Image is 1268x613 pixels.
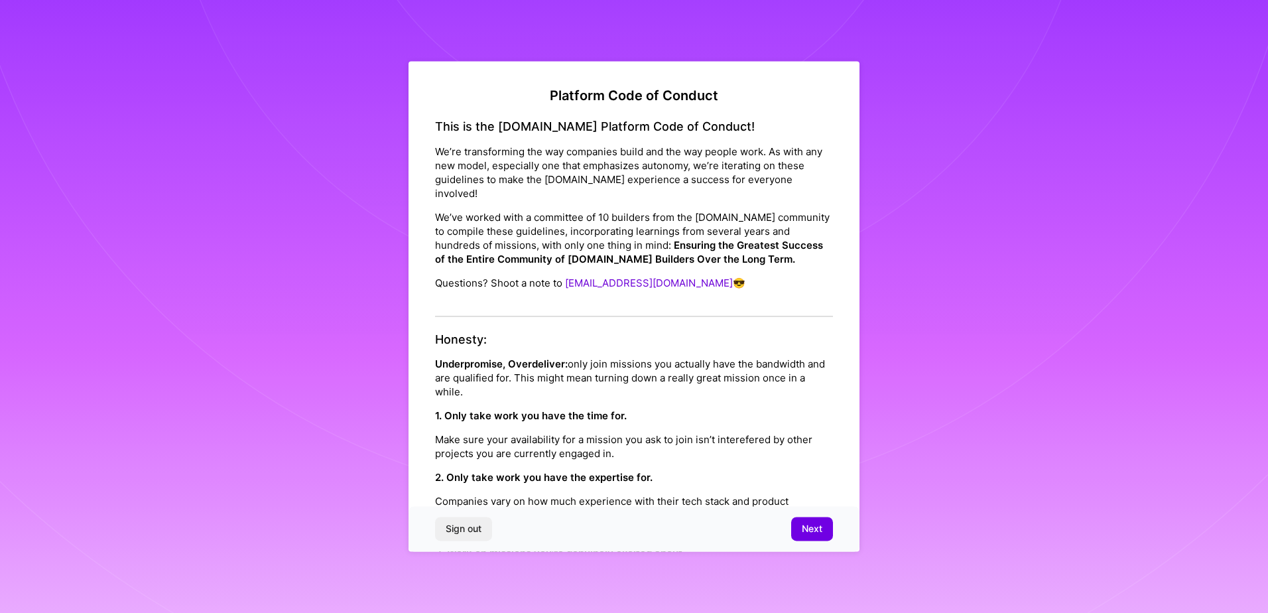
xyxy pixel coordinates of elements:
button: Next [791,517,833,541]
strong: Ensuring the Greatest Success of the Entire Community of [DOMAIN_NAME] Builders Over the Long Term. [435,239,823,265]
strong: 2. Only take work you have the expertise for. [435,472,653,484]
span: Sign out [446,523,481,536]
p: Questions? Shoot a note to 😎 [435,276,833,290]
p: Companies vary on how much experience with their tech stack and product requirements they’ll expe... [435,495,833,537]
button: Sign out [435,517,492,541]
h4: This is the [DOMAIN_NAME] Platform Code of Conduct! [435,119,833,134]
p: We’re transforming the way companies build and the way people work. As with any new model, especi... [435,145,833,200]
strong: Underpromise, Overdeliver: [435,358,568,371]
span: Next [802,523,822,536]
h2: Platform Code of Conduct [435,88,833,103]
p: Make sure your availability for a mission you ask to join isn’t interefered by other projects you... [435,433,833,461]
a: [EMAIL_ADDRESS][DOMAIN_NAME] [565,277,733,289]
strong: 1. Only take work you have the time for. [435,410,627,423]
p: We’ve worked with a committee of 10 builders from the [DOMAIN_NAME] community to compile these gu... [435,210,833,266]
h4: Honesty: [435,332,833,347]
p: only join missions you actually have the bandwidth and are qualified for. This might mean turning... [435,358,833,399]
